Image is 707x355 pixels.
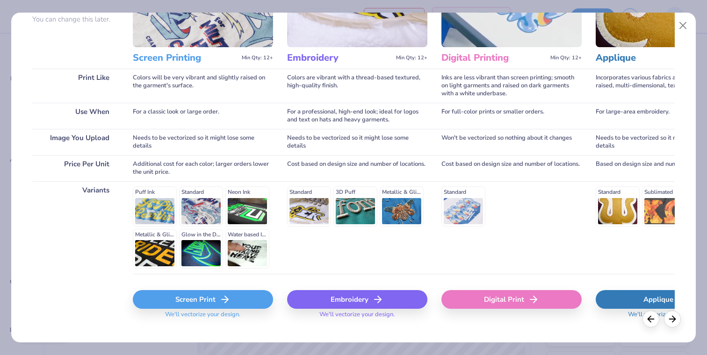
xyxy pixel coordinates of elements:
[133,155,273,181] div: Additional cost for each color; larger orders lower the unit price.
[596,52,701,64] h3: Applique
[441,69,582,103] div: Inks are less vibrant than screen printing; smooth on light garments and raised on dark garments ...
[32,15,119,23] p: You can change this later.
[287,155,427,181] div: Cost based on design size and number of locations.
[242,55,273,61] span: Min Qty: 12+
[32,155,119,181] div: Price Per Unit
[441,103,582,129] div: For full-color prints or smaller orders.
[441,129,582,155] div: Won't be vectorized so nothing about it changes
[674,17,692,35] button: Close
[396,55,427,61] span: Min Qty: 12+
[133,290,273,309] div: Screen Print
[32,103,119,129] div: Use When
[441,290,582,309] div: Digital Print
[287,290,427,309] div: Embroidery
[32,181,119,274] div: Variants
[133,52,238,64] h3: Screen Printing
[32,69,119,103] div: Print Like
[133,103,273,129] div: For a classic look or large order.
[441,155,582,181] div: Cost based on design size and number of locations.
[133,69,273,103] div: Colors will be very vibrant and slightly raised on the garment's surface.
[624,311,707,324] span: We'll vectorize your design.
[287,129,427,155] div: Needs to be vectorized so it might lose some details
[133,129,273,155] div: Needs to be vectorized so it might lose some details
[316,311,398,324] span: We'll vectorize your design.
[287,103,427,129] div: For a professional, high-end look; ideal for logos and text on hats and heavy garments.
[32,129,119,155] div: Image You Upload
[441,52,547,64] h3: Digital Printing
[287,69,427,103] div: Colors are vibrant with a thread-based textured, high-quality finish.
[287,52,392,64] h3: Embroidery
[161,311,244,324] span: We'll vectorize your design.
[550,55,582,61] span: Min Qty: 12+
